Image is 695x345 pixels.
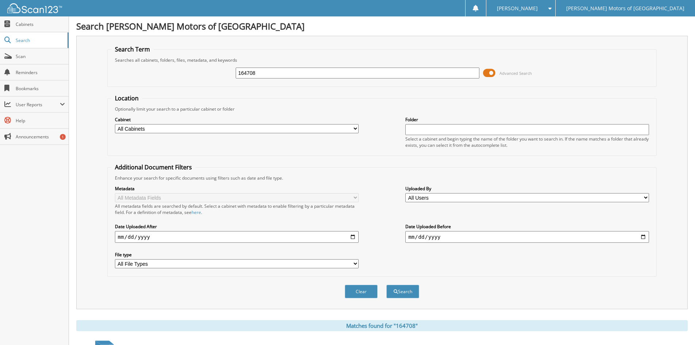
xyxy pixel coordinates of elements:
label: Cabinet [115,116,359,123]
button: Search [386,285,419,298]
input: end [405,231,649,243]
span: Bookmarks [16,85,65,92]
span: Reminders [16,69,65,76]
div: 1 [60,134,66,140]
label: Folder [405,116,649,123]
label: File type [115,252,359,258]
div: Matches found for "164708" [76,320,688,331]
span: Scan [16,53,65,60]
h1: Search [PERSON_NAME] Motors of [GEOGRAPHIC_DATA] [76,20,688,32]
legend: Additional Document Filters [111,163,196,171]
span: Announcements [16,134,65,140]
span: Search [16,37,64,43]
span: User Reports [16,101,60,108]
a: here [192,209,201,215]
span: [PERSON_NAME] [497,6,538,11]
input: start [115,231,359,243]
legend: Search Term [111,45,154,53]
button: Clear [345,285,378,298]
div: Enhance your search for specific documents using filters such as date and file type. [111,175,653,181]
label: Date Uploaded Before [405,223,649,230]
span: Advanced Search [499,70,532,76]
div: Optionally limit your search to a particular cabinet or folder [111,106,653,112]
label: Uploaded By [405,185,649,192]
span: Cabinets [16,21,65,27]
div: Searches all cabinets, folders, files, metadata, and keywords [111,57,653,63]
img: scan123-logo-white.svg [7,3,62,13]
label: Date Uploaded After [115,223,359,230]
div: All metadata fields are searched by default. Select a cabinet with metadata to enable filtering b... [115,203,359,215]
span: [PERSON_NAME] Motors of [GEOGRAPHIC_DATA] [566,6,684,11]
legend: Location [111,94,142,102]
label: Metadata [115,185,359,192]
div: Select a cabinet and begin typing the name of the folder you want to search in. If the name match... [405,136,649,148]
span: Help [16,118,65,124]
